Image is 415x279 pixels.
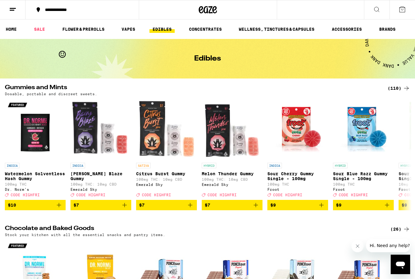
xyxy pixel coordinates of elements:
a: (110) [388,85,410,92]
p: Stock your kitchen with all the essential snacks and pantry items. [5,233,165,237]
h1: Edibles [194,55,221,62]
iframe: Button to launch messaging window [391,255,410,274]
p: 100mg THC: 10mg CBD [136,177,197,181]
a: BRANDS [376,26,399,33]
p: Melon Thunder Gummy [202,171,262,176]
iframe: Message from company [366,239,410,252]
div: Froot [333,187,394,191]
p: Sour Cherry Gummy Single - 100mg [267,171,328,181]
button: Add to bag [333,200,394,210]
img: Froot - Sour Cherry Gummy Single - 100mg [267,99,328,160]
a: EDIBLES [149,26,175,33]
a: VAPES [118,26,138,33]
p: SATIVA [136,163,151,168]
div: Emerald Sky [136,183,197,187]
button: Add to bag [267,200,328,210]
a: FLOWER & PREROLLS [59,26,108,33]
a: SALE [31,26,48,33]
p: 100mg THC: 10mg CBD [70,182,131,186]
span: CODE HIGHFRI [11,193,40,197]
div: Emerald Sky [70,187,131,191]
div: Emerald Sky [202,183,262,187]
span: CODE HIGHFRI [142,193,171,197]
div: Dr. Norm's [5,187,66,191]
span: CODE HIGHFRI [207,193,237,197]
span: $9 [402,203,407,208]
p: HYBRID [202,163,216,168]
p: INDICA [5,163,19,168]
span: $10 [8,203,16,208]
p: 100mg THC [333,182,394,186]
p: 100mg THC [267,182,328,186]
div: Froot [267,187,328,191]
p: Citrus Burst Gummy [136,171,197,176]
a: CONCENTRATES [186,26,225,33]
a: Open page for Watermelon Solventless Hash Gummy from Dr. Norm's [5,99,66,200]
p: 100mg THC [5,182,66,186]
p: Watermelon Solventless Hash Gummy [5,171,66,181]
a: Open page for Sour Cherry Gummy Single - 100mg from Froot [267,99,328,200]
p: 100mg THC: 10mg CBD [202,177,262,181]
button: Add to bag [202,200,262,210]
img: Emerald Sky - Berry Blaze Gummy [70,99,131,160]
span: $7 [139,203,145,208]
p: HYBRID [333,163,348,168]
iframe: Close message [352,240,364,252]
a: HOME [3,26,20,33]
p: Sour Blue Razz Gummy Single - 100mg [333,171,394,181]
span: CODE HIGHFRI [273,193,302,197]
button: Add to bag [136,200,197,210]
h2: Gummies and Mints [5,85,380,92]
p: [PERSON_NAME] Blaze Gummy [70,171,131,181]
p: INDICA [267,163,282,168]
img: Dr. Norm's - Watermelon Solventless Hash Gummy [5,99,66,160]
img: Emerald Sky - Citrus Burst Gummy [136,99,197,160]
span: $7 [74,203,79,208]
a: Open page for Citrus Burst Gummy from Emerald Sky [136,99,197,200]
p: HYBRID [399,163,413,168]
a: ACCESSORIES [329,26,365,33]
p: Dosable, portable and discreet sweets. [5,92,97,96]
button: Add to bag [5,200,66,210]
img: Emerald Sky - Melon Thunder Gummy [202,99,262,160]
span: $9 [270,203,276,208]
span: $7 [205,203,210,208]
a: Open page for Berry Blaze Gummy from Emerald Sky [70,99,131,200]
h2: Chocolate and Baked Goods [5,225,380,233]
a: (26) [390,225,410,233]
img: Froot - Sour Blue Razz Gummy Single - 100mg [333,99,394,160]
p: INDICA [70,163,85,168]
a: Open page for Melon Thunder Gummy from Emerald Sky [202,99,262,200]
span: CODE HIGHFRI [339,193,368,197]
button: Add to bag [70,200,131,210]
a: WELLNESS, TINCTURES & CAPSULES [236,26,317,33]
span: $9 [336,203,341,208]
span: CODE HIGHFRI [76,193,105,197]
a: Open page for Sour Blue Razz Gummy Single - 100mg from Froot [333,99,394,200]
